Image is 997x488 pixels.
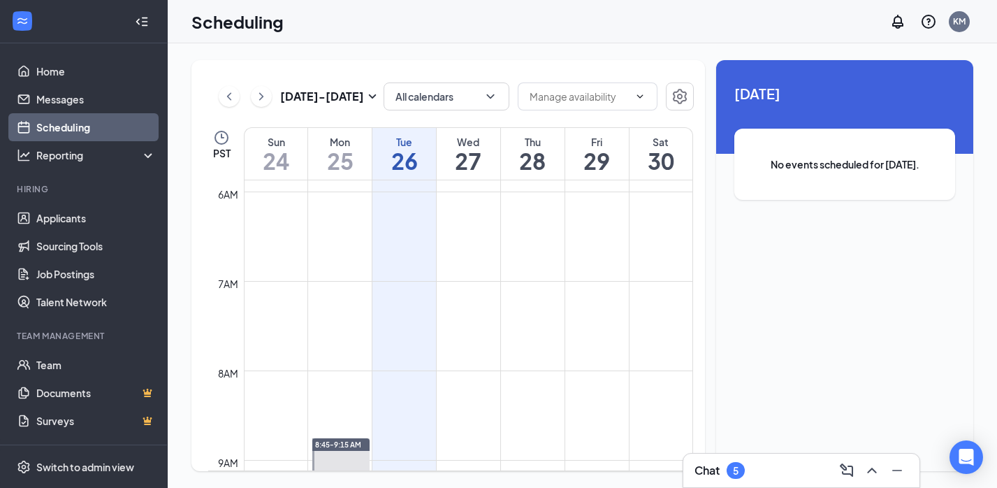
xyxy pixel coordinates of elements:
[17,148,31,162] svg: Analysis
[838,462,855,479] svg: ComposeMessage
[36,204,156,232] a: Applicants
[315,440,361,450] span: 8:45-9:15 AM
[886,459,908,482] button: Minimize
[15,14,29,28] svg: WorkstreamLogo
[135,15,149,29] svg: Collapse
[437,135,500,149] div: Wed
[213,146,231,160] span: PST
[191,10,284,34] h1: Scheduling
[36,460,134,474] div: Switch to admin view
[222,88,236,105] svg: ChevronLeft
[254,88,268,105] svg: ChevronRight
[733,465,738,477] div: 5
[734,82,955,104] span: [DATE]
[565,135,629,149] div: Fri
[213,129,230,146] svg: Clock
[372,135,436,149] div: Tue
[565,128,629,180] a: August 29, 2025
[308,128,372,180] a: August 25, 2025
[483,89,497,103] svg: ChevronDown
[630,128,692,180] a: August 30, 2025
[694,463,720,478] h3: Chat
[630,149,692,173] h1: 30
[17,183,153,195] div: Hiring
[308,149,372,173] h1: 25
[36,379,156,407] a: DocumentsCrown
[245,135,307,149] div: Sun
[245,149,307,173] h1: 24
[864,462,880,479] svg: ChevronUp
[36,232,156,260] a: Sourcing Tools
[384,82,509,110] button: All calendarsChevronDown
[36,113,156,141] a: Scheduling
[364,88,381,105] svg: SmallChevronDown
[530,89,629,104] input: Manage availability
[36,85,156,113] a: Messages
[861,459,883,482] button: ChevronUp
[17,330,153,342] div: Team Management
[949,440,983,474] div: Open Intercom Messenger
[215,187,241,202] div: 6am
[36,260,156,288] a: Job Postings
[671,88,688,105] svg: Settings
[630,135,692,149] div: Sat
[215,276,241,292] div: 7am
[920,13,937,30] svg: QuestionInfo
[889,462,905,479] svg: Minimize
[501,135,565,149] div: Thu
[836,459,858,482] button: ComposeMessage
[565,149,629,173] h1: 29
[36,57,156,85] a: Home
[762,157,927,172] span: No events scheduled for [DATE].
[308,135,372,149] div: Mon
[36,288,156,316] a: Talent Network
[280,89,364,104] h3: [DATE] - [DATE]
[372,149,436,173] h1: 26
[215,455,241,471] div: 9am
[953,15,966,27] div: KM
[17,460,31,474] svg: Settings
[251,86,272,107] button: ChevronRight
[372,128,436,180] a: August 26, 2025
[437,149,500,173] h1: 27
[437,128,500,180] a: August 27, 2025
[36,407,156,435] a: SurveysCrown
[666,82,694,110] button: Settings
[215,366,241,381] div: 8am
[501,128,565,180] a: August 28, 2025
[36,148,157,162] div: Reporting
[501,149,565,173] h1: 28
[889,13,906,30] svg: Notifications
[634,91,646,102] svg: ChevronDown
[36,351,156,379] a: Team
[219,86,240,107] button: ChevronLeft
[245,128,307,180] a: August 24, 2025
